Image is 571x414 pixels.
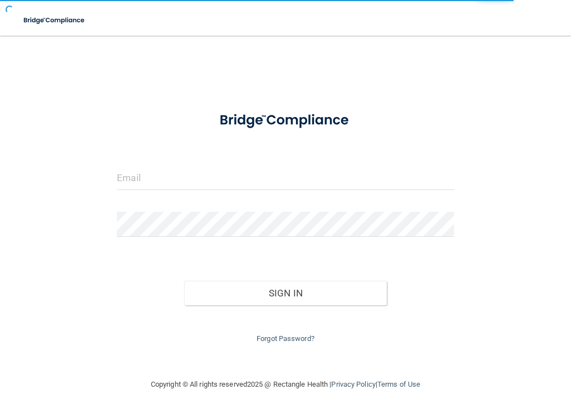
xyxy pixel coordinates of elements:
[257,334,314,343] a: Forgot Password?
[17,9,92,32] img: bridge_compliance_login_screen.278c3ca4.svg
[331,380,375,388] a: Privacy Policy
[82,367,489,402] div: Copyright © All rights reserved 2025 @ Rectangle Health | |
[117,165,454,190] input: Email
[377,380,420,388] a: Terms of Use
[205,103,366,138] img: bridge_compliance_login_screen.278c3ca4.svg
[184,281,386,305] button: Sign In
